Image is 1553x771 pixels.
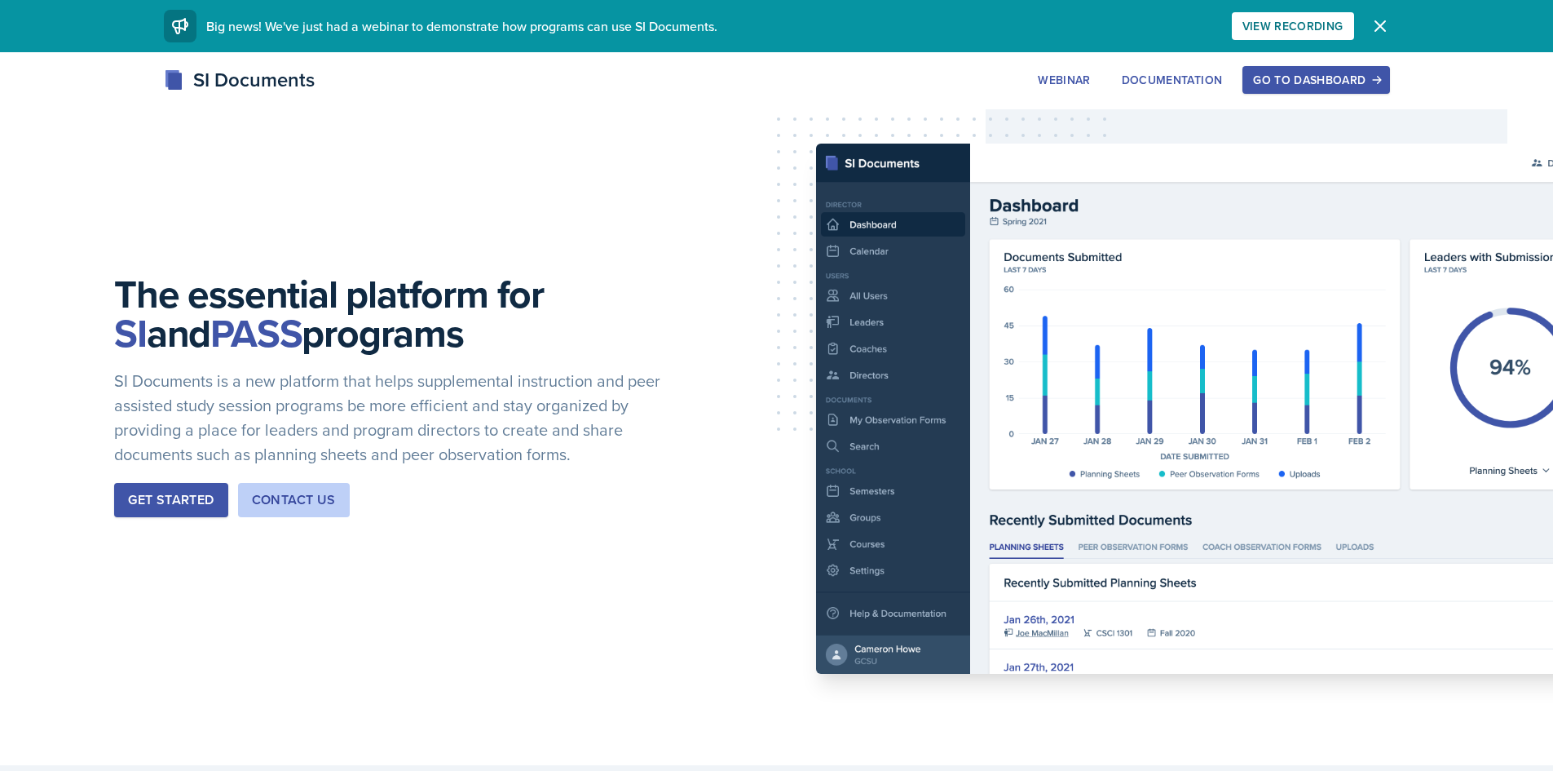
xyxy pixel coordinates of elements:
[1111,66,1233,94] button: Documentation
[164,65,315,95] div: SI Documents
[1242,66,1389,94] button: Go to Dashboard
[114,483,227,517] button: Get Started
[1253,73,1379,86] div: Go to Dashboard
[1038,73,1090,86] div: Webinar
[238,483,350,517] button: Contact Us
[252,490,336,510] div: Contact Us
[1027,66,1101,94] button: Webinar
[128,490,214,510] div: Get Started
[1242,20,1343,33] div: View Recording
[1232,12,1354,40] button: View Recording
[206,17,717,35] span: Big news! We've just had a webinar to demonstrate how programs can use SI Documents.
[1122,73,1223,86] div: Documentation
